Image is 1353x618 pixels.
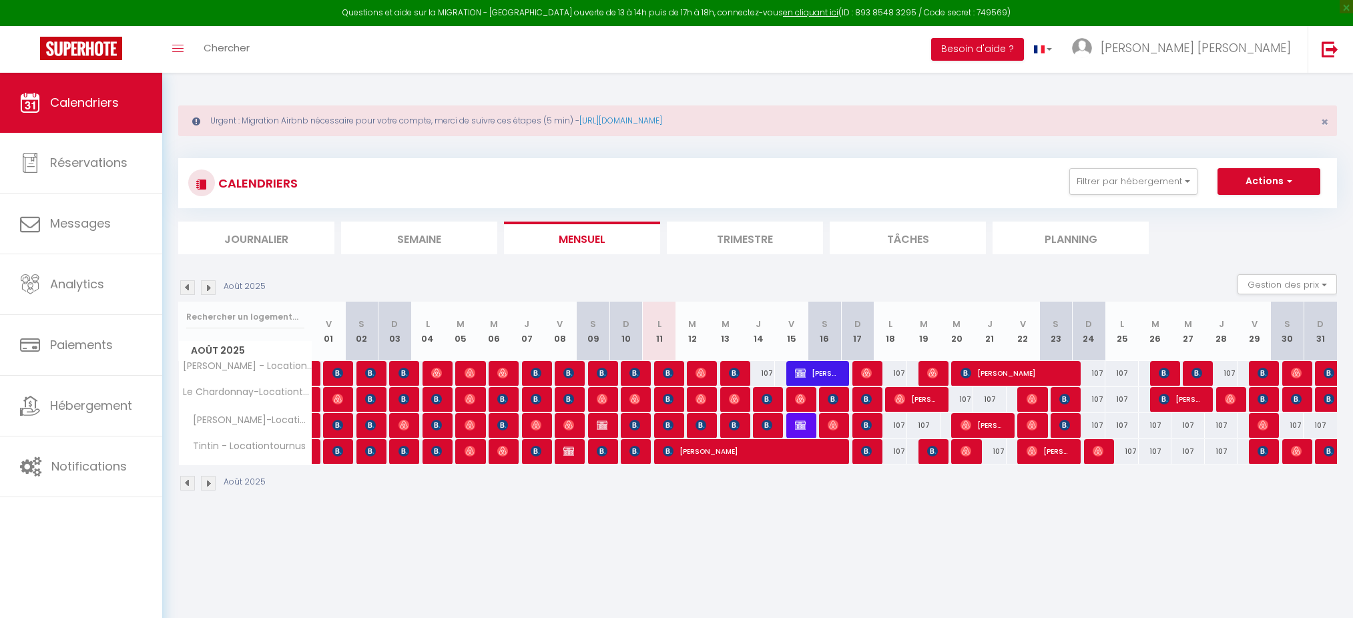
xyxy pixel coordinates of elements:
span: [PERSON_NAME] [497,438,509,464]
abbr: M [688,318,696,330]
span: [PERSON_NAME] [365,360,376,386]
div: 107 [907,413,940,438]
span: [PERSON_NAME] [332,386,344,412]
span: [PERSON_NAME] [597,438,608,464]
span: Na lu [795,412,806,438]
div: 107 [1205,439,1238,464]
span: TeJo P [1225,386,1236,412]
th: 26 [1139,302,1172,361]
abbr: V [326,318,332,330]
abbr: S [1284,318,1290,330]
span: [PERSON_NAME] [531,360,542,386]
div: 107 [1171,439,1205,464]
th: 23 [1039,302,1073,361]
abbr: V [788,318,794,330]
iframe: LiveChat chat widget [1297,562,1353,618]
div: 107 [1271,413,1304,438]
span: Franziska, [PERSON_NAME] [PERSON_NAME] Dr. Med. [PERSON_NAME] [861,360,872,386]
abbr: L [426,318,430,330]
abbr: L [657,318,661,330]
abbr: M [1184,318,1192,330]
img: logout [1322,41,1338,57]
abbr: S [822,318,828,330]
p: Août 2025 [224,280,266,293]
th: 30 [1271,302,1304,361]
th: 01 [312,302,346,361]
span: [PERSON_NAME] [828,386,839,412]
span: Tintin - Locationtournus [181,439,309,454]
div: 107 [1171,413,1205,438]
span: [PERSON_NAME] [1291,360,1302,386]
abbr: D [623,318,629,330]
th: 18 [874,302,908,361]
span: [PERSON_NAME] [1258,412,1269,438]
span: Messages [50,215,111,232]
th: 31 [1304,302,1337,361]
a: en cliquant ici [783,7,838,18]
th: 08 [543,302,577,361]
span: [PERSON_NAME] [398,360,410,386]
th: 14 [742,302,775,361]
li: Tâches [830,222,986,254]
span: Août 2025 [179,341,312,360]
th: 07 [511,302,544,361]
span: [PERSON_NAME] [597,386,608,412]
abbr: M [953,318,961,330]
li: Semaine [341,222,497,254]
div: 107 [973,439,1007,464]
span: Le Chardonnay-Locationtournus [181,387,314,397]
abbr: M [920,318,928,330]
span: [PERSON_NAME] [1291,438,1302,464]
span: [PERSON_NAME] [431,412,443,438]
div: 107 [1105,439,1139,464]
th: 03 [378,302,412,361]
span: [PERSON_NAME] [332,360,344,386]
span: [PERSON_NAME] [465,360,476,386]
span: [PERSON_NAME] - Locationtournus [181,361,314,371]
div: 107 [1139,413,1172,438]
span: [PERSON_NAME]-van der [PERSON_NAME] [663,412,674,438]
span: [PERSON_NAME] [PERSON_NAME] [597,412,608,438]
span: [PERSON_NAME] [1258,386,1269,412]
span: [PERSON_NAME] [629,386,641,412]
span: Calendriers [50,94,119,111]
span: Fleur [PERSON_NAME] [465,438,476,464]
span: [PERSON_NAME] [1059,412,1071,438]
a: [PERSON_NAME] [312,387,319,412]
span: [PERSON_NAME] [332,412,344,438]
li: Planning [993,222,1149,254]
span: [PERSON_NAME] [1059,386,1071,412]
span: [PERSON_NAME] [663,438,841,464]
div: 107 [1105,361,1139,386]
span: [PERSON_NAME] [PERSON_NAME] [894,386,939,412]
th: 16 [808,302,841,361]
th: 29 [1238,302,1271,361]
div: 107 [1205,361,1238,386]
div: 107 [1105,387,1139,412]
th: 02 [345,302,378,361]
abbr: J [1219,318,1224,330]
span: [PERSON_NAME] [1258,438,1269,464]
abbr: J [987,318,993,330]
span: [PERSON_NAME],[PERSON_NAME] [927,360,938,386]
div: 107 [874,439,908,464]
span: [PERSON_NAME] [398,412,410,438]
a: Chercher [194,26,260,73]
img: ... [1072,38,1092,58]
th: 11 [643,302,676,361]
span: [PERSON_NAME] [762,412,773,438]
span: [PERSON_NAME] [629,438,641,464]
span: [PERSON_NAME] [431,438,443,464]
span: [PERSON_NAME] [531,438,542,464]
div: 107 [1205,413,1238,438]
a: Gaby & [PERSON_NAME] [312,413,319,438]
abbr: S [590,318,596,330]
span: [PERSON_NAME] [828,412,839,438]
span: [PERSON_NAME] [795,360,840,386]
abbr: D [391,318,398,330]
a: [URL][DOMAIN_NAME] [579,115,662,126]
div: 107 [1073,413,1106,438]
abbr: L [1120,318,1124,330]
abbr: D [854,318,861,330]
span: [PERSON_NAME] [696,386,707,412]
